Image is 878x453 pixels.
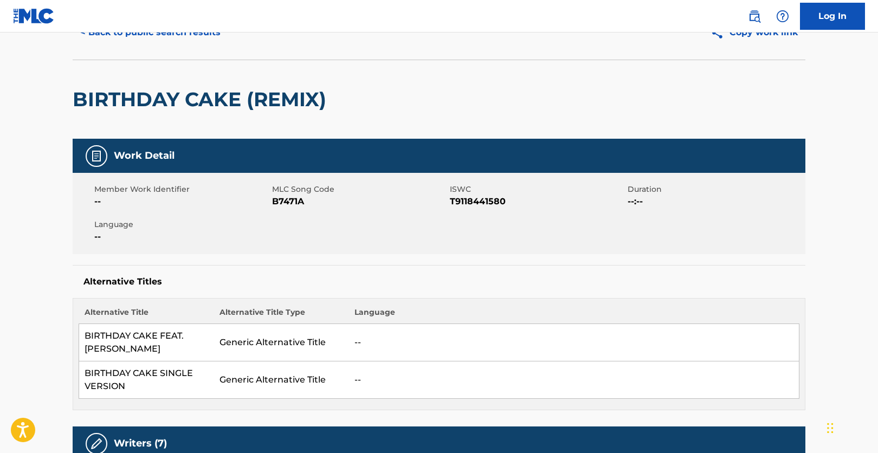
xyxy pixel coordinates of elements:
[73,19,228,46] button: < Back to public search results
[744,5,765,27] a: Public Search
[90,150,103,163] img: Work Detail
[628,184,803,195] span: Duration
[90,437,103,450] img: Writers
[800,3,865,30] a: Log In
[827,412,834,444] div: Drag
[772,5,793,27] div: Help
[628,195,803,208] span: --:--
[450,195,625,208] span: T9118441580
[214,361,349,399] td: Generic Alternative Title
[776,10,789,23] img: help
[748,10,761,23] img: search
[349,361,799,399] td: --
[73,87,332,112] h2: BIRTHDAY CAKE (REMIX)
[94,195,269,208] span: --
[349,307,799,324] th: Language
[214,324,349,361] td: Generic Alternative Title
[79,307,214,324] th: Alternative Title
[824,401,878,453] iframe: Chat Widget
[711,26,729,40] img: Copy work link
[450,184,625,195] span: ISWC
[349,324,799,361] td: --
[94,230,269,243] span: --
[214,307,349,324] th: Alternative Title Type
[272,184,447,195] span: MLC Song Code
[94,219,269,230] span: Language
[79,324,214,361] td: BIRTHDAY CAKE FEAT. [PERSON_NAME]
[272,195,447,208] span: B7471A
[703,19,805,46] button: Copy work link
[94,184,269,195] span: Member Work Identifier
[114,150,175,162] h5: Work Detail
[13,8,55,24] img: MLC Logo
[114,437,167,450] h5: Writers (7)
[83,276,795,287] h5: Alternative Titles
[79,361,214,399] td: BIRTHDAY CAKE SINGLE VERSION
